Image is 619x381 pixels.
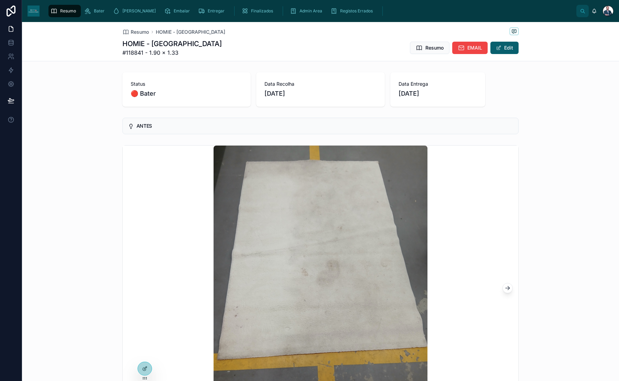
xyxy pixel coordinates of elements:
[111,5,161,17] a: [PERSON_NAME]
[467,44,482,51] span: EMAIL
[122,49,222,57] span: #118841 - 1.90 x 1.33
[122,39,222,49] h1: HOMIE - [GEOGRAPHIC_DATA]
[174,8,190,14] span: Embalar
[122,29,149,35] a: Resumo
[490,42,519,54] button: Edit
[48,5,81,17] a: Resumo
[399,81,477,87] span: Data Entrega
[288,5,327,17] a: Admin Area
[251,8,273,14] span: Finalizados
[45,3,576,19] div: scrollable content
[82,5,109,17] a: Bater
[131,81,242,87] span: Status
[137,124,513,128] h5: ANTES
[410,42,449,54] button: Resumo
[156,29,225,35] a: HOMIE - [GEOGRAPHIC_DATA]
[131,29,149,35] span: Resumo
[122,8,156,14] span: [PERSON_NAME]
[328,5,378,17] a: Registos Errados
[300,8,322,14] span: Admin Area
[452,42,488,54] button: EMAIL
[162,5,195,17] a: Embalar
[264,89,376,98] span: [DATE]
[239,5,278,17] a: Finalizados
[208,8,225,14] span: Entregar
[340,8,373,14] span: Registos Errados
[196,5,229,17] a: Entregar
[60,8,76,14] span: Resumo
[399,89,477,98] span: [DATE]
[94,8,105,14] span: Bater
[264,81,376,87] span: Data Recolha
[28,6,40,17] img: App logo
[425,44,444,51] span: Resumo
[131,89,242,98] span: 🔴 Bater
